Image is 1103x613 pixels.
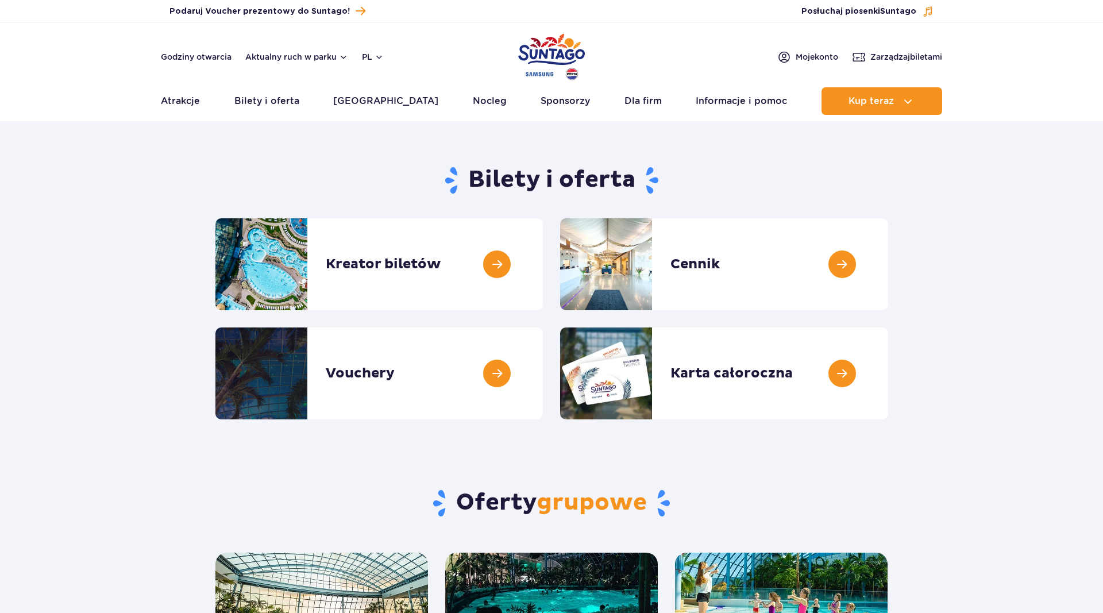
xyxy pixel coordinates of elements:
button: Posłuchaj piosenkiSuntago [801,6,934,17]
a: Mojekonto [777,50,838,64]
h2: Oferty [215,488,888,518]
a: Informacje i pomoc [696,87,787,115]
a: Bilety i oferta [234,87,299,115]
a: Zarządzajbiletami [852,50,942,64]
span: Zarządzaj biletami [870,51,942,63]
a: Podaruj Voucher prezentowy do Suntago! [169,3,365,19]
span: Podaruj Voucher prezentowy do Suntago! [169,6,350,17]
a: Atrakcje [161,87,200,115]
span: Moje konto [796,51,838,63]
h1: Bilety i oferta [215,165,888,195]
a: Sponsorzy [541,87,590,115]
button: pl [362,51,384,63]
button: Aktualny ruch w parku [245,52,348,61]
button: Kup teraz [822,87,942,115]
a: Nocleg [473,87,507,115]
a: Park of Poland [518,29,585,82]
a: [GEOGRAPHIC_DATA] [333,87,438,115]
a: Godziny otwarcia [161,51,232,63]
a: Dla firm [624,87,662,115]
span: Kup teraz [849,96,894,106]
span: Posłuchaj piosenki [801,6,916,17]
span: Suntago [880,7,916,16]
span: grupowe [537,488,647,517]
